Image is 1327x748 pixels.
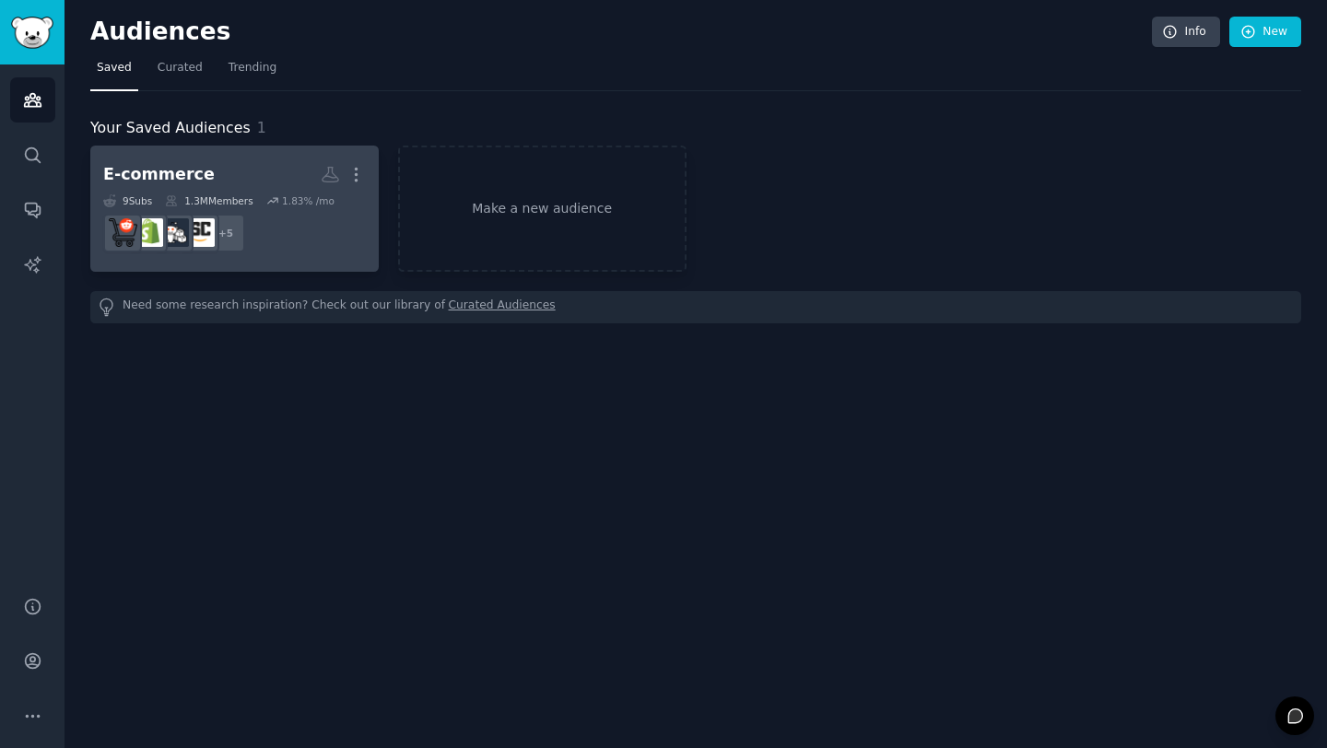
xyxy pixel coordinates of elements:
[160,218,189,247] img: FulfillmentByAmazon
[1229,17,1301,48] a: New
[158,60,203,76] span: Curated
[165,194,252,207] div: 1.3M Members
[229,60,276,76] span: Trending
[109,218,137,247] img: ecommerce
[90,117,251,140] span: Your Saved Audiences
[206,214,245,252] div: + 5
[11,17,53,49] img: GummySearch logo
[257,119,266,136] span: 1
[186,218,215,247] img: Amazonsellercentral
[398,146,687,272] a: Make a new audience
[282,194,335,207] div: 1.83 % /mo
[222,53,283,91] a: Trending
[90,291,1301,323] div: Need some research inspiration? Check out our library of
[97,60,132,76] span: Saved
[449,298,556,317] a: Curated Audiences
[1152,17,1220,48] a: Info
[135,218,163,247] img: shopify
[151,53,209,91] a: Curated
[90,18,1152,47] h2: Audiences
[90,146,379,272] a: E-commerce9Subs1.3MMembers1.83% /mo+5AmazonsellercentralFulfillmentByAmazonshopifyecommerce
[103,163,215,186] div: E-commerce
[103,194,152,207] div: 9 Sub s
[90,53,138,91] a: Saved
